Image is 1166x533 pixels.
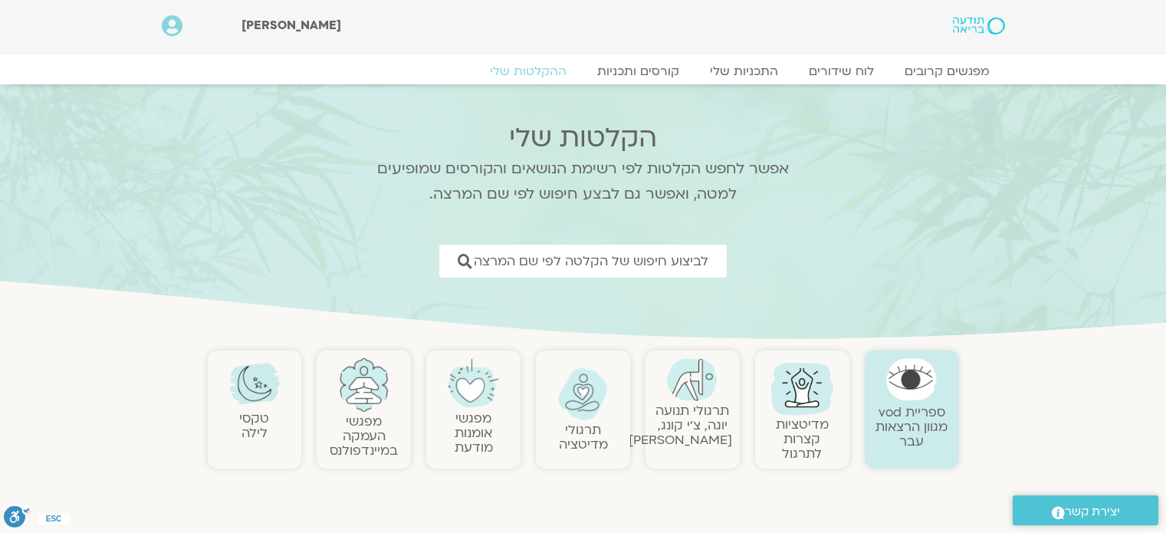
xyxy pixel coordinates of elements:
a: תרגולימדיטציה [559,421,608,453]
a: מפגשים קרובים [889,64,1005,79]
a: לביצוע חיפוש של הקלטה לפי שם המרצה [439,245,727,278]
h2: הקלטות שלי [357,123,810,153]
a: ספריית vodמגוון הרצאות עבר [875,403,948,450]
a: מפגשיהעמקה במיינדפולנס [330,413,398,459]
span: לביצוע חיפוש של הקלטה לפי שם המרצה [474,254,708,268]
a: יצירת קשר [1013,495,1158,525]
span: יצירת קשר [1065,502,1120,522]
a: ההקלטות שלי [475,64,582,79]
a: מדיטציות קצרות לתרגול [776,416,829,462]
a: מפגשיאומנות מודעת [455,410,493,456]
a: תרגולי תנועהיוגה, צ׳י קונג, [PERSON_NAME] [629,402,732,449]
a: טקסילילה [239,410,269,442]
a: לוח שידורים [793,64,889,79]
a: קורסים ותכניות [582,64,695,79]
a: התכניות שלי [695,64,793,79]
nav: Menu [162,64,1005,79]
span: [PERSON_NAME] [241,17,341,34]
p: אפשר לחפש הקלטות לפי רשימת הנושאים והקורסים שמופיעים למטה, ואפשר גם לבצע חיפוש לפי שם המרצה. [357,156,810,207]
